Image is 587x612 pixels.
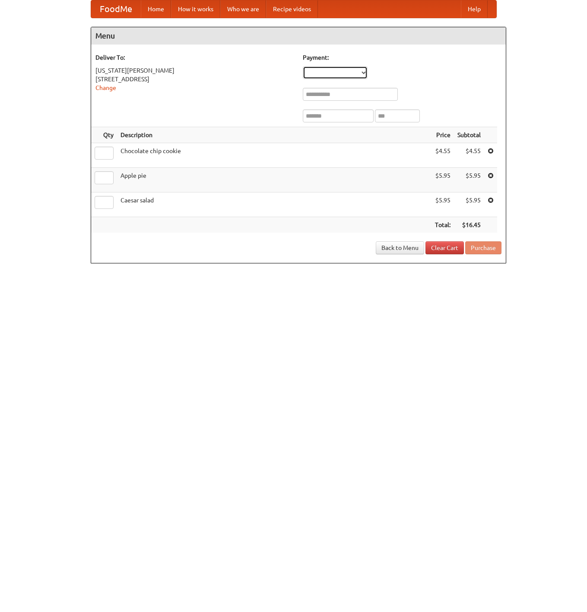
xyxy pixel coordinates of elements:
h5: Deliver To: [95,53,294,62]
a: Change [95,84,116,91]
a: Home [141,0,171,18]
div: [US_STATE][PERSON_NAME] [95,66,294,75]
h4: Menu [91,27,506,45]
td: Chocolate chip cookie [117,143,432,168]
a: Help [461,0,488,18]
a: Who we are [220,0,266,18]
td: $5.95 [432,192,454,217]
a: Clear Cart [425,241,464,254]
td: $5.95 [454,168,484,192]
td: $4.55 [454,143,484,168]
th: Total: [432,217,454,233]
th: Subtotal [454,127,484,143]
th: Description [117,127,432,143]
a: Back to Menu [376,241,424,254]
td: Apple pie [117,168,432,192]
button: Purchase [465,241,501,254]
a: FoodMe [91,0,141,18]
td: $5.95 [432,168,454,192]
th: Price [432,127,454,143]
td: Caesar salad [117,192,432,217]
th: Qty [91,127,117,143]
td: $4.55 [432,143,454,168]
th: $16.45 [454,217,484,233]
a: How it works [171,0,220,18]
div: [STREET_ADDRESS] [95,75,294,83]
h5: Payment: [303,53,501,62]
td: $5.95 [454,192,484,217]
a: Recipe videos [266,0,318,18]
